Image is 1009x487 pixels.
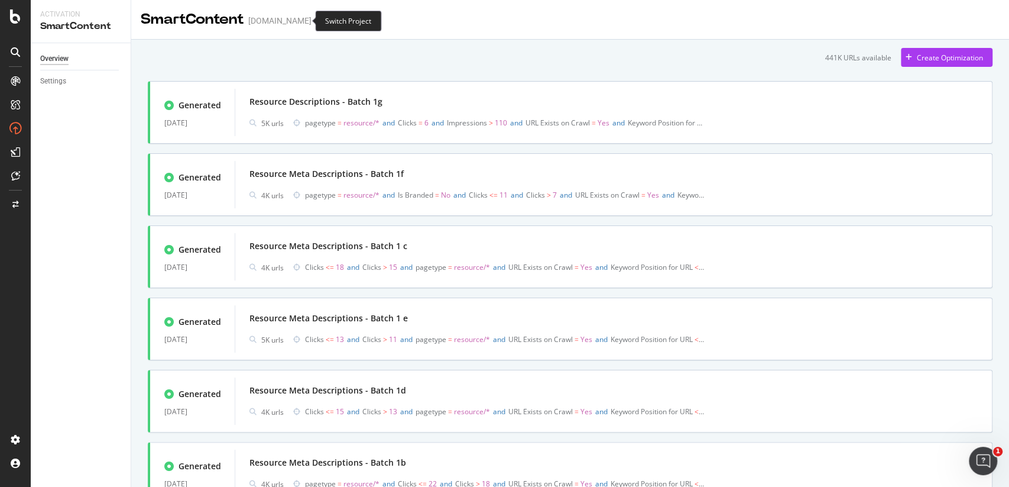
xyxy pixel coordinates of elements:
[400,334,413,344] span: and
[575,407,579,417] span: =
[454,407,490,417] span: resource/*
[362,262,381,272] span: Clicks
[598,118,609,128] span: Yes
[164,116,220,130] div: [DATE]
[575,334,579,344] span: =
[469,190,488,200] span: Clicks
[305,262,324,272] span: Clicks
[315,11,381,31] div: Switch Project
[398,118,417,128] span: Clicks
[695,262,704,272] span: <=
[553,190,557,200] span: 7
[248,15,312,27] div: [DOMAIN_NAME]
[261,191,284,201] div: 4K urls
[249,385,406,396] div: Resource Meta Descriptions - Batch 1d
[326,262,334,272] span: <=
[499,190,508,200] span: 11
[447,118,487,128] span: Impressions
[305,118,336,128] span: pagetype
[305,334,324,344] span: Clicks
[347,262,359,272] span: and
[647,190,659,200] span: Yes
[489,118,493,128] span: >
[431,118,444,128] span: and
[389,334,397,344] span: 11
[448,334,452,344] span: =
[493,407,505,417] span: and
[261,407,284,417] div: 4K urls
[179,172,221,183] div: Generated
[398,190,433,200] span: Is Branded
[305,190,336,200] span: pagetype
[418,118,423,128] span: =
[179,244,221,256] div: Generated
[454,334,490,344] span: resource/*
[969,447,997,475] iframe: Intercom live chat
[508,262,573,272] span: URL Exists on Crawl
[595,334,608,344] span: and
[249,96,382,108] div: Resource Descriptions - Batch 1g
[40,75,122,88] a: Settings
[695,334,704,344] span: <=
[580,407,592,417] span: Yes
[336,334,344,344] span: 13
[508,407,573,417] span: URL Exists on Crawl
[336,407,344,417] span: 15
[901,48,992,67] button: Create Optimization
[382,118,395,128] span: and
[526,190,545,200] span: Clicks
[179,316,221,328] div: Generated
[179,99,221,111] div: Generated
[424,118,429,128] span: 6
[448,262,452,272] span: =
[448,407,452,417] span: =
[40,20,121,33] div: SmartContent
[580,262,592,272] span: Yes
[347,407,359,417] span: and
[677,190,760,200] span: Keyword Position for URL
[382,190,395,200] span: and
[326,407,334,417] span: <=
[560,190,572,200] span: and
[164,333,220,347] div: [DATE]
[338,190,342,200] span: =
[575,190,640,200] span: URL Exists on Crawl
[347,334,359,344] span: and
[400,407,413,417] span: and
[383,334,387,344] span: >
[383,407,387,417] span: >
[305,407,324,417] span: Clicks
[628,118,710,128] span: Keyword Position for URL
[575,262,579,272] span: =
[641,190,645,200] span: =
[495,118,507,128] span: 110
[249,240,407,252] div: Resource Meta Descriptions - Batch 1 c
[695,407,704,417] span: <=
[612,118,625,128] span: and
[493,262,505,272] span: and
[416,262,446,272] span: pagetype
[595,262,608,272] span: and
[362,407,381,417] span: Clicks
[416,407,446,417] span: pagetype
[825,53,891,63] div: 441K URLs available
[338,118,342,128] span: =
[249,312,408,324] div: Resource Meta Descriptions - Batch 1 e
[453,190,466,200] span: and
[141,9,244,30] div: SmartContent
[662,190,674,200] span: and
[40,9,121,20] div: Activation
[326,334,334,344] span: <=
[249,457,406,469] div: Resource Meta Descriptions - Batch 1b
[611,407,693,417] span: Keyword Position for URL
[389,262,397,272] span: 15
[362,334,381,344] span: Clicks
[261,118,284,128] div: 5K urls
[611,334,693,344] span: Keyword Position for URL
[493,334,505,344] span: and
[435,190,439,200] span: =
[511,190,523,200] span: and
[343,118,379,128] span: resource/*
[343,190,379,200] span: resource/*
[389,407,397,417] span: 13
